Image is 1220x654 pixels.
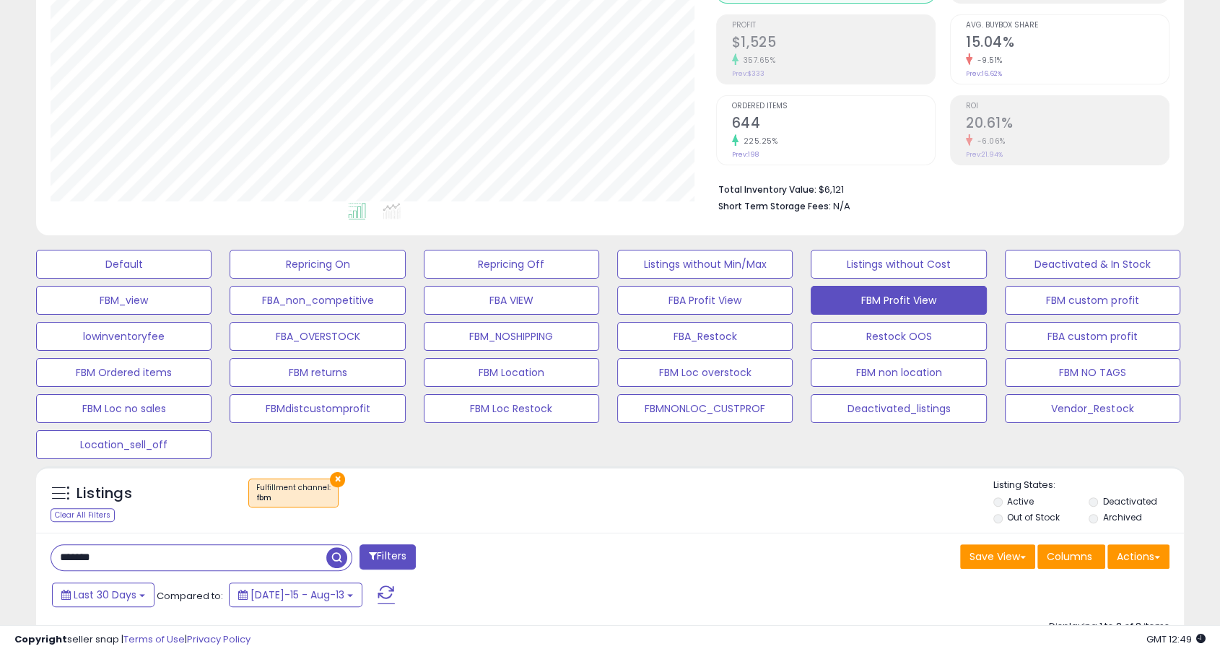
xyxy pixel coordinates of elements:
button: FBM_view [36,286,212,315]
span: Last 30 Days [74,588,136,602]
button: × [330,472,345,487]
small: -9.51% [972,55,1003,66]
button: Listings without Cost [811,250,986,279]
button: Actions [1107,544,1169,569]
span: Ordered Items [732,103,935,110]
span: Avg. Buybox Share [966,22,1169,30]
button: FBMdistcustomprofit [230,394,405,423]
span: Profit [732,22,935,30]
span: Columns [1047,549,1092,564]
small: Prev: 198 [732,150,759,159]
button: Repricing On [230,250,405,279]
button: FBM Loc overstock [617,358,793,387]
button: FBA custom profit [1005,322,1180,351]
button: lowinventoryfee [36,322,212,351]
small: Prev: 16.62% [966,69,1002,78]
button: [DATE]-15 - Aug-13 [229,583,362,607]
button: FBM non location [811,358,986,387]
button: Listings without Min/Max [617,250,793,279]
a: Privacy Policy [187,632,250,646]
button: FBM custom profit [1005,286,1180,315]
h2: $1,525 [732,34,935,53]
button: Deactivated & In Stock [1005,250,1180,279]
p: Listing States: [993,479,1184,492]
button: FBM Profit View [811,286,986,315]
span: 2025-09-13 12:49 GMT [1146,632,1206,646]
span: Compared to: [157,589,223,603]
a: Terms of Use [123,632,185,646]
div: fbm [256,493,331,503]
button: Deactivated_listings [811,394,986,423]
small: 357.65% [738,55,776,66]
button: FBA_non_competitive [230,286,405,315]
h2: 20.61% [966,115,1169,134]
button: Default [36,250,212,279]
button: Last 30 Days [52,583,154,607]
button: FBM Loc no sales [36,394,212,423]
span: ROI [966,103,1169,110]
strong: Copyright [14,632,67,646]
button: FBMNONLOC_CUSTPROF [617,394,793,423]
button: FBA_Restock [617,322,793,351]
small: -6.06% [972,136,1006,147]
h2: 15.04% [966,34,1169,53]
button: FBA VIEW [424,286,599,315]
b: Short Term Storage Fees: [718,200,831,212]
span: Fulfillment channel : [256,482,331,504]
small: Prev: 21.94% [966,150,1003,159]
button: FBM returns [230,358,405,387]
span: N/A [833,199,850,213]
button: FBA_OVERSTOCK [230,322,405,351]
label: Deactivated [1103,495,1157,507]
label: Archived [1103,511,1142,523]
label: Out of Stock [1007,511,1060,523]
button: Save View [960,544,1035,569]
button: Vendor_Restock [1005,394,1180,423]
div: seller snap | | [14,633,250,647]
button: Location_sell_off [36,430,212,459]
h2: 644 [732,115,935,134]
small: 225.25% [738,136,778,147]
button: Repricing Off [424,250,599,279]
button: FBM_NOSHIPPING [424,322,599,351]
button: FBM Ordered items [36,358,212,387]
button: Filters [360,544,416,570]
label: Active [1007,495,1034,507]
h5: Listings [77,484,132,504]
small: Prev: $333 [732,69,764,78]
div: Displaying 1 to 8 of 8 items [1049,620,1169,634]
li: $6,121 [718,180,1159,197]
button: Restock OOS [811,322,986,351]
button: FBM Location [424,358,599,387]
button: Columns [1037,544,1105,569]
b: Total Inventory Value: [718,183,816,196]
span: [DATE]-15 - Aug-13 [250,588,344,602]
button: FBA Profit View [617,286,793,315]
button: FBM NO TAGS [1005,358,1180,387]
div: Clear All Filters [51,508,115,522]
button: FBM Loc Restock [424,394,599,423]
